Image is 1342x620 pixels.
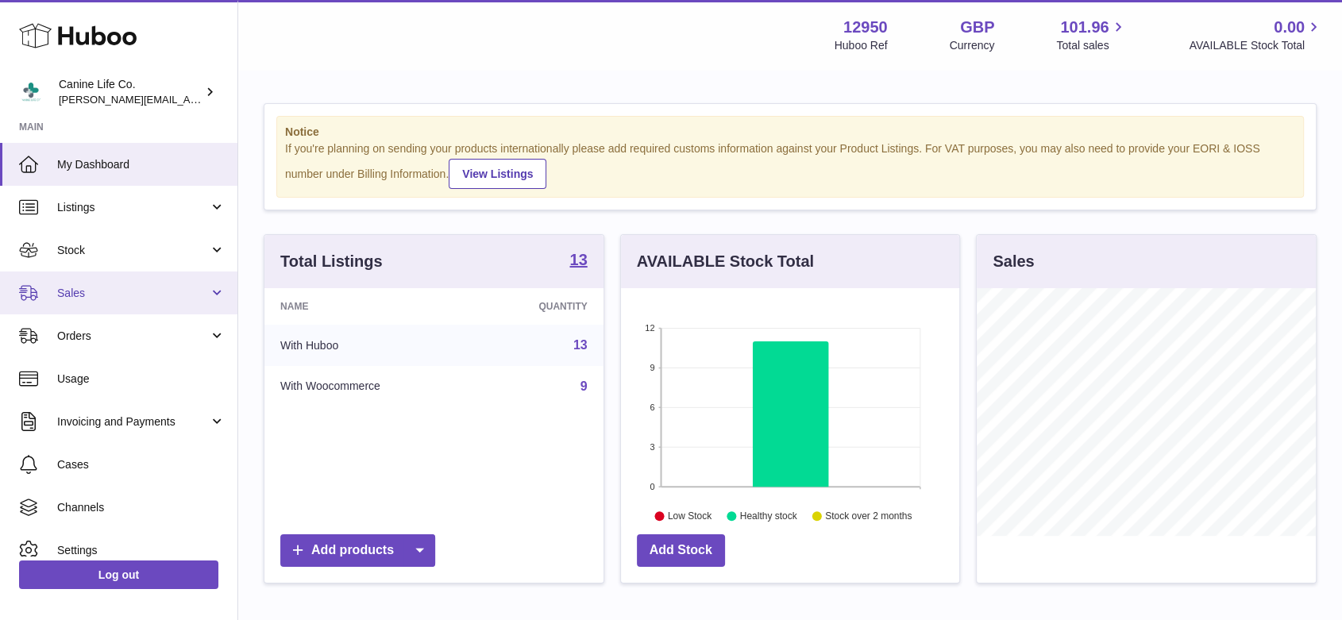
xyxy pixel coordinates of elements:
[264,366,475,407] td: With Woocommerce
[569,252,587,268] strong: 13
[740,510,798,522] text: Healthy stock
[57,500,226,515] span: Channels
[19,560,218,589] a: Log out
[264,288,475,325] th: Name
[569,252,587,271] a: 13
[650,402,654,412] text: 6
[57,157,226,172] span: My Dashboard
[835,38,888,53] div: Huboo Ref
[57,414,209,429] span: Invoicing and Payments
[280,534,435,567] a: Add products
[573,338,588,352] a: 13
[1056,38,1127,53] span: Total sales
[637,251,814,272] h3: AVAILABLE Stock Total
[57,457,226,472] span: Cases
[280,251,383,272] h3: Total Listings
[57,543,226,558] span: Settings
[57,329,209,344] span: Orders
[59,93,318,106] span: [PERSON_NAME][EMAIL_ADDRESS][DOMAIN_NAME]
[57,200,209,215] span: Listings
[475,288,604,325] th: Quantity
[650,442,654,452] text: 3
[1189,17,1323,53] a: 0.00 AVAILABLE Stock Total
[637,534,725,567] a: Add Stock
[57,286,209,301] span: Sales
[668,510,712,522] text: Low Stock
[843,17,888,38] strong: 12950
[825,510,912,522] text: Stock over 2 months
[645,323,654,333] text: 12
[1189,38,1323,53] span: AVAILABLE Stock Total
[950,38,995,53] div: Currency
[650,363,654,372] text: 9
[19,80,43,104] img: kevin@clsgltd.co.uk
[285,141,1295,189] div: If you're planning on sending your products internationally please add required customs informati...
[449,159,546,189] a: View Listings
[57,243,209,258] span: Stock
[580,379,588,393] a: 9
[993,251,1034,272] h3: Sales
[1060,17,1109,38] span: 101.96
[57,372,226,387] span: Usage
[264,325,475,366] td: With Huboo
[960,17,994,38] strong: GBP
[59,77,202,107] div: Canine Life Co.
[650,482,654,491] text: 0
[285,125,1295,140] strong: Notice
[1056,17,1127,53] a: 101.96 Total sales
[1274,17,1305,38] span: 0.00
